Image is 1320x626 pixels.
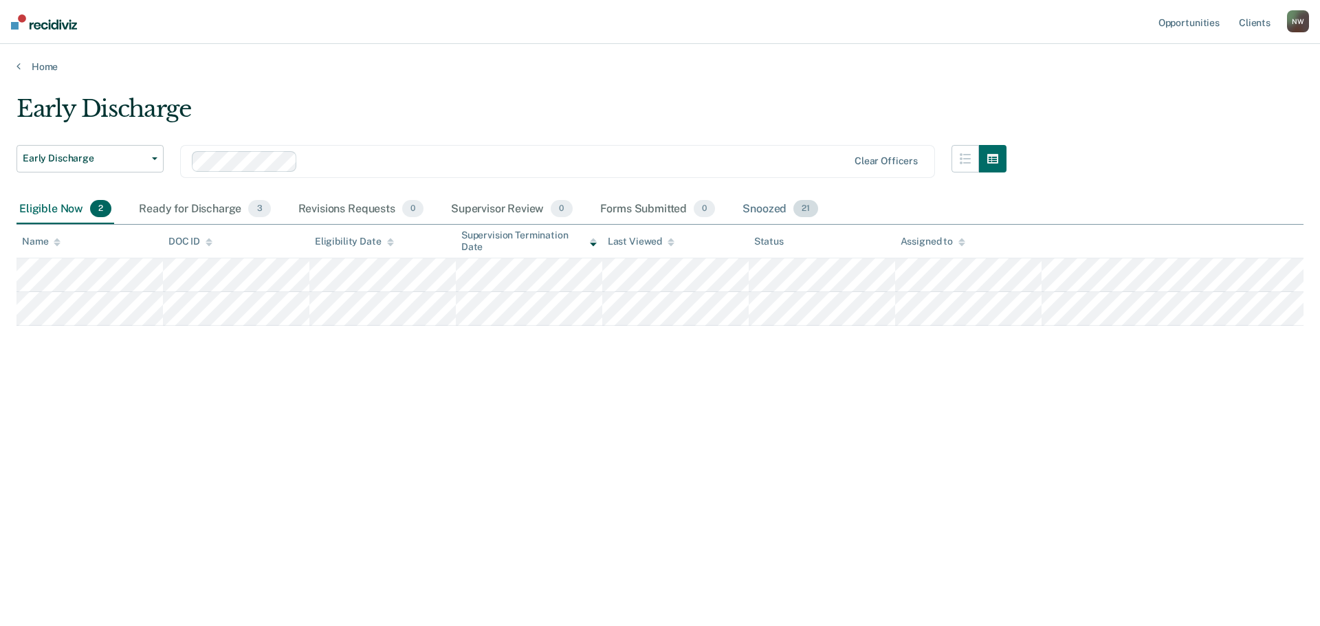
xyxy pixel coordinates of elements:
[461,230,597,253] div: Supervision Termination Date
[11,14,77,30] img: Recidiviz
[740,194,821,225] div: Snoozed21
[1287,10,1309,32] div: N W
[22,236,60,247] div: Name
[168,236,212,247] div: DOC ID
[16,95,1006,134] div: Early Discharge
[136,194,273,225] div: Ready for Discharge3
[16,60,1303,73] a: Home
[793,200,818,218] span: 21
[315,236,394,247] div: Eligibility Date
[248,200,270,218] span: 3
[754,236,784,247] div: Status
[16,145,164,172] button: Early Discharge
[1287,10,1309,32] button: NW
[901,236,965,247] div: Assigned to
[90,200,111,218] span: 2
[597,194,718,225] div: Forms Submitted0
[23,153,146,164] span: Early Discharge
[551,200,572,218] span: 0
[402,200,423,218] span: 0
[448,194,575,225] div: Supervisor Review0
[608,236,674,247] div: Last Viewed
[16,194,114,225] div: Eligible Now2
[694,200,715,218] span: 0
[855,155,918,167] div: Clear officers
[296,194,426,225] div: Revisions Requests0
